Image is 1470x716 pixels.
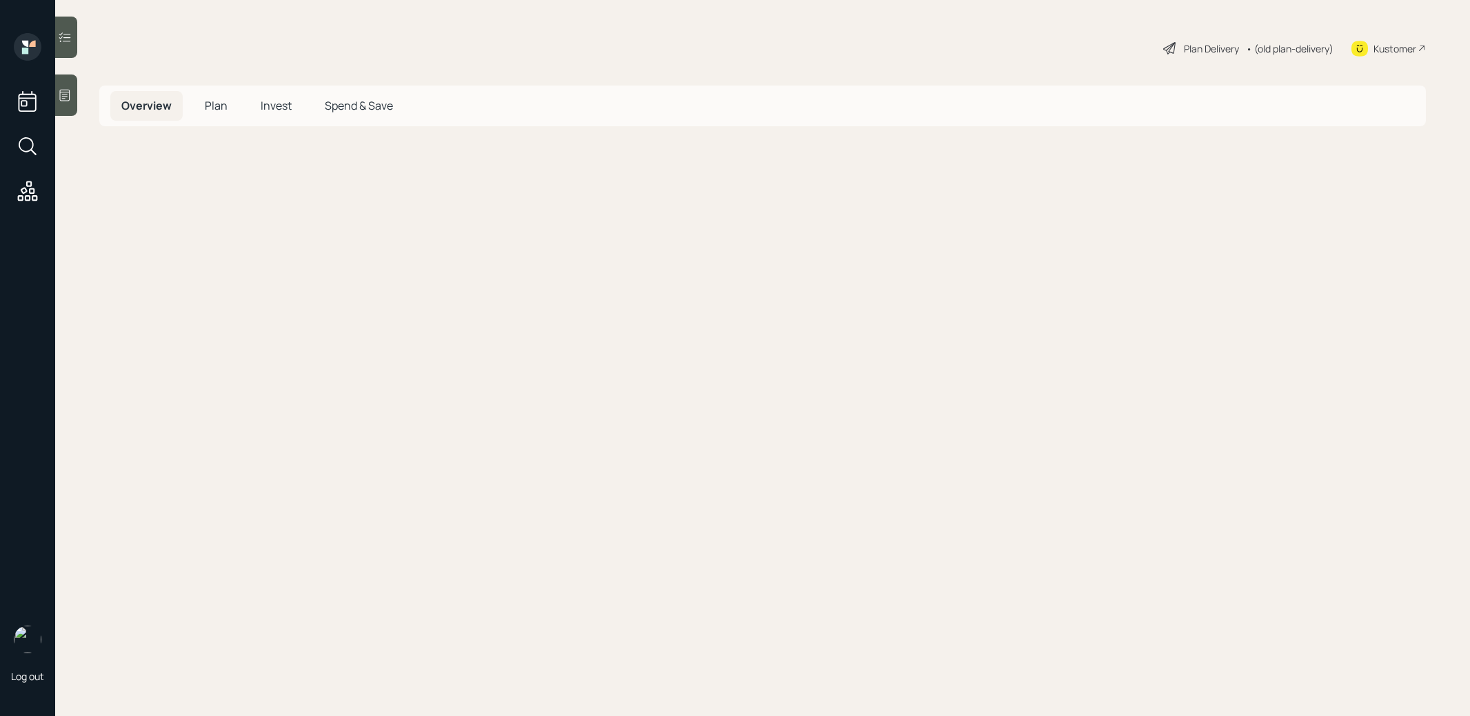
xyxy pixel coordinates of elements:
[11,670,44,683] div: Log out
[1184,41,1239,56] div: Plan Delivery
[1373,41,1416,56] div: Kustomer
[121,98,172,113] span: Overview
[1246,41,1333,56] div: • (old plan-delivery)
[261,98,292,113] span: Invest
[205,98,228,113] span: Plan
[325,98,393,113] span: Spend & Save
[14,626,41,653] img: treva-nostdahl-headshot.png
